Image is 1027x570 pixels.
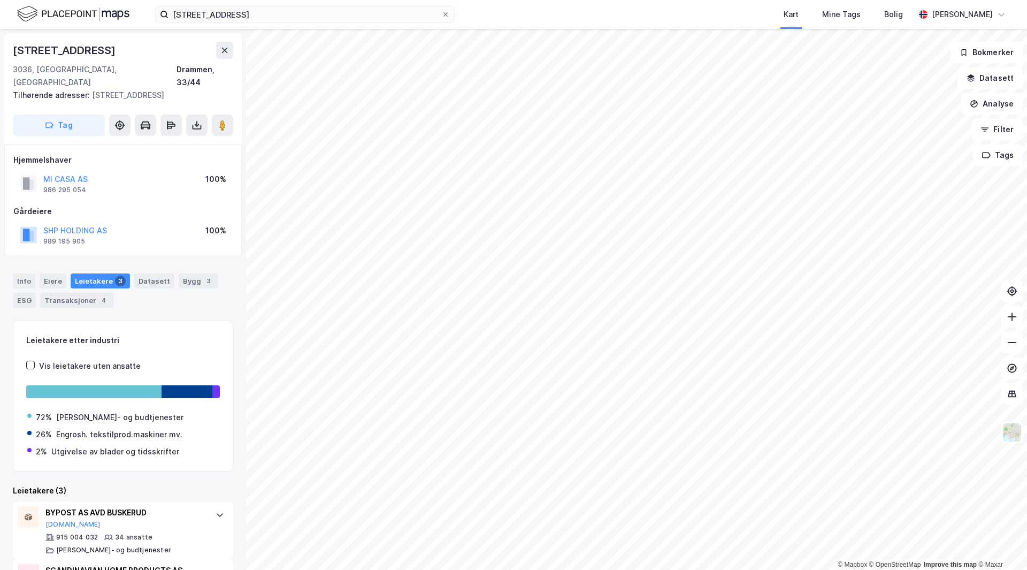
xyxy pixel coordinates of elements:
[39,360,141,373] div: Vis leietakere uten ansatte
[43,186,86,194] div: 986 295 054
[43,237,85,246] div: 989 195 905
[13,63,177,89] div: 3036, [GEOGRAPHIC_DATA], [GEOGRAPHIC_DATA]
[134,273,174,288] div: Datasett
[203,276,214,286] div: 3
[205,224,226,237] div: 100%
[974,519,1027,570] div: Kontrollprogram for chat
[13,205,233,218] div: Gårdeiere
[13,42,118,59] div: [STREET_ADDRESS]
[36,411,52,424] div: 72%
[822,8,861,21] div: Mine Tags
[884,8,903,21] div: Bolig
[36,445,47,458] div: 2%
[45,520,101,529] button: [DOMAIN_NAME]
[1002,422,1022,443] img: Z
[26,334,220,347] div: Leietakere etter industri
[13,293,36,308] div: ESG
[56,428,182,441] div: Engrosh. tekstilprod.maskiner mv.
[40,273,66,288] div: Eiere
[971,119,1023,140] button: Filter
[13,90,92,100] span: Tilhørende adresser:
[177,63,233,89] div: Drammen, 33/44
[98,295,109,306] div: 4
[56,411,183,424] div: [PERSON_NAME]- og budtjenester
[973,145,1023,166] button: Tags
[71,273,130,288] div: Leietakere
[974,519,1027,570] iframe: Chat Widget
[36,428,52,441] div: 26%
[869,561,921,568] a: OpenStreetMap
[924,561,977,568] a: Improve this map
[40,293,113,308] div: Transaksjoner
[784,8,799,21] div: Kart
[56,533,98,542] div: 915 004 032
[45,506,205,519] div: BYPOST AS AVD BUSKERUD
[51,445,179,458] div: Utgivelse av blader og tidsskrifter
[13,484,233,497] div: Leietakere (3)
[115,533,152,542] div: 34 ansatte
[13,154,233,166] div: Hjemmelshaver
[205,173,226,186] div: 100%
[13,89,225,102] div: [STREET_ADDRESS]
[17,5,129,24] img: logo.f888ab2527a4732fd821a326f86c7f29.svg
[56,546,171,554] div: [PERSON_NAME]- og budtjenester
[951,42,1023,63] button: Bokmerker
[961,93,1023,115] button: Analyse
[13,115,105,136] button: Tag
[838,561,867,568] a: Mapbox
[13,273,35,288] div: Info
[115,276,126,286] div: 3
[932,8,993,21] div: [PERSON_NAME]
[957,67,1023,89] button: Datasett
[179,273,218,288] div: Bygg
[168,6,441,22] input: Søk på adresse, matrikkel, gårdeiere, leietakere eller personer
